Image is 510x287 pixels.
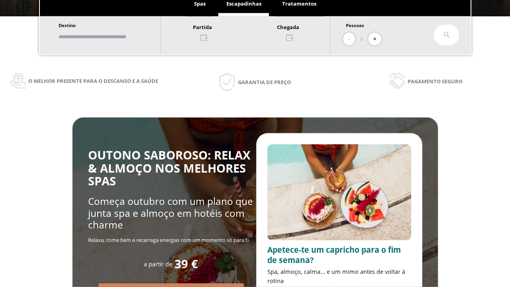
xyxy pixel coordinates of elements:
[88,147,251,189] span: OUTONO SABOROSO: RELAX & ALMOÇO NOS MELHORES SPAS
[144,260,172,268] span: a partir de
[175,258,198,271] span: 39 €
[346,22,364,28] span: Pessoas
[267,144,411,240] img: promo-sprunch.ElVl7oUD.webp
[238,78,291,86] span: Garantia de preço
[267,244,401,265] span: Apetece-te um capricho para o fim de semana?
[368,33,381,46] button: +
[88,236,249,244] span: Relaxa, come bem e recarrega energias com um momento só para ti
[360,35,363,43] span: 0
[59,22,76,28] span: Destino
[28,77,158,85] span: O melhor presente para o descanso e a saúde
[267,267,405,285] span: Spa, almoço, calma... e um mimo antes de voltar à rotina
[408,77,463,86] span: Pagamento seguro
[88,195,253,231] span: Começa outubro com um plano que junta spa e almoço em hotéis com charme
[343,33,355,46] button: -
